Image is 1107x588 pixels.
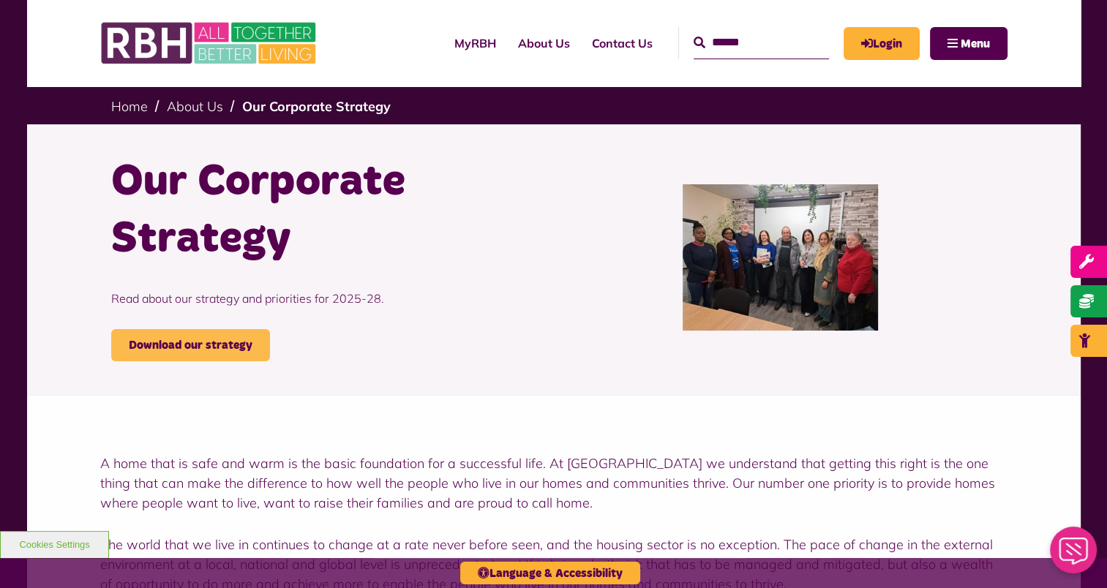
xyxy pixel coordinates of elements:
iframe: Netcall Web Assistant for live chat [1041,522,1107,588]
span: Menu [961,38,990,50]
a: About Us [167,98,223,115]
a: About Us [507,23,581,63]
a: MyRBH [844,27,920,60]
p: Read about our strategy and priorities for 2025-28. [111,268,543,329]
button: Language & Accessibility [460,562,640,584]
a: Download our strategy - open in a new tab [111,329,270,361]
p: A home that is safe and warm is the basic foundation for a successful life. At [GEOGRAPHIC_DATA] ... [100,453,1007,513]
img: RBH [100,15,320,72]
img: P15 Communities [683,184,878,331]
input: Search [694,27,829,59]
a: Contact Us [581,23,664,63]
h1: Our Corporate Strategy [111,154,543,268]
button: Navigation [930,27,1007,60]
a: MyRBH [443,23,507,63]
a: Our Corporate Strategy [242,98,391,115]
a: Home [111,98,148,115]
